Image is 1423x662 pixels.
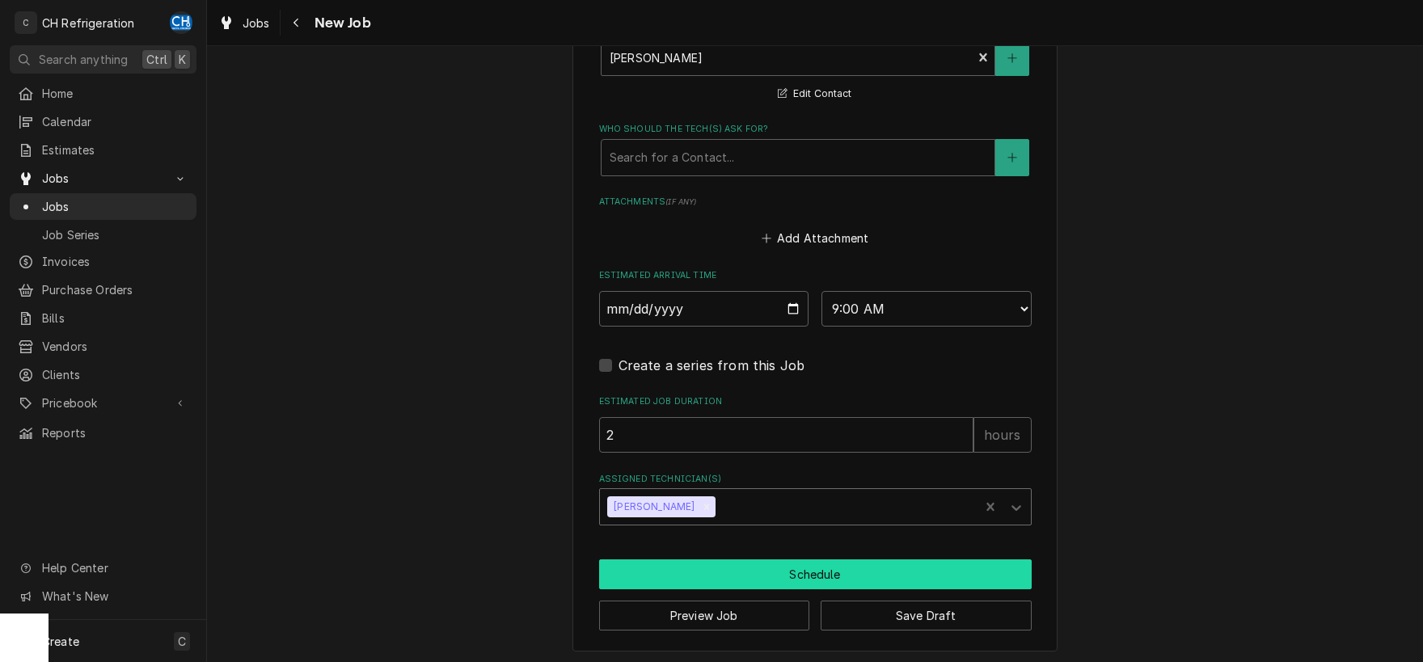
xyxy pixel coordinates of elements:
label: Assigned Technician(s) [599,473,1032,486]
input: Date [599,291,809,327]
button: Save Draft [821,601,1032,630]
span: Clients [42,366,188,383]
div: Chris Hiraga's Avatar [170,11,192,34]
div: CH [170,11,192,34]
button: Create New Contact [995,139,1029,176]
div: hours [973,417,1032,453]
a: Job Series [10,221,196,248]
a: Jobs [10,193,196,220]
button: Preview Job [599,601,810,630]
label: Estimated Job Duration [599,395,1032,408]
svg: Create New Contact [1007,152,1017,163]
div: [PERSON_NAME] [607,496,698,517]
span: New Job [310,12,371,34]
span: Invoices [42,253,188,270]
a: Purchase Orders [10,276,196,303]
span: Estimates [42,141,188,158]
div: C [15,11,37,34]
a: Go to Pricebook [10,390,196,416]
div: Remove Steven Hiraga [698,496,716,517]
div: Estimated Arrival Time [599,269,1032,327]
button: Edit Contact [775,83,854,103]
span: Calendar [42,113,188,130]
label: Who should the tech(s) ask for? [599,123,1032,136]
a: Estimates [10,137,196,163]
label: Attachments [599,196,1032,209]
span: Pricebook [42,394,164,411]
div: Button Group Row [599,589,1032,630]
button: Add Attachment [758,226,872,249]
span: Jobs [42,170,164,187]
button: Schedule [599,559,1032,589]
a: Jobs [212,10,277,36]
button: Search anythingCtrlK [10,45,196,74]
span: Ctrl [146,51,167,68]
label: Create a series from this Job [619,356,805,375]
div: CH Refrigeration [42,15,135,32]
span: Search anything [39,51,128,68]
a: Clients [10,361,196,388]
div: Who called in this service? [599,23,1032,103]
span: Bills [42,310,188,327]
span: K [179,51,186,68]
span: What's New [42,588,187,605]
span: Create [42,635,79,648]
span: Jobs [243,15,270,32]
div: Assigned Technician(s) [599,473,1032,525]
a: Bills [10,305,196,331]
a: Go to Help Center [10,554,196,581]
a: Go to What's New [10,583,196,609]
span: Reports [42,424,188,441]
a: Calendar [10,108,196,135]
span: ( if any ) [665,197,696,206]
label: Estimated Arrival Time [599,269,1032,282]
div: Button Group [599,559,1032,630]
a: Vendors [10,333,196,360]
button: Create New Contact [995,39,1029,76]
span: Jobs [42,198,188,215]
svg: Create New Contact [1007,53,1017,64]
a: Go to Jobs [10,165,196,192]
div: Attachments [599,196,1032,249]
span: Purchase Orders [42,281,188,298]
span: Job Series [42,226,188,243]
select: Time Select [821,291,1032,327]
div: Who should the tech(s) ask for? [599,123,1032,175]
div: Button Group Row [599,559,1032,589]
div: Estimated Job Duration [599,395,1032,453]
span: Vendors [42,338,188,355]
span: Home [42,85,188,102]
span: C [178,633,186,650]
span: Help Center [42,559,187,576]
a: Home [10,80,196,107]
button: Navigate back [284,10,310,36]
a: Invoices [10,248,196,275]
a: Reports [10,420,196,446]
